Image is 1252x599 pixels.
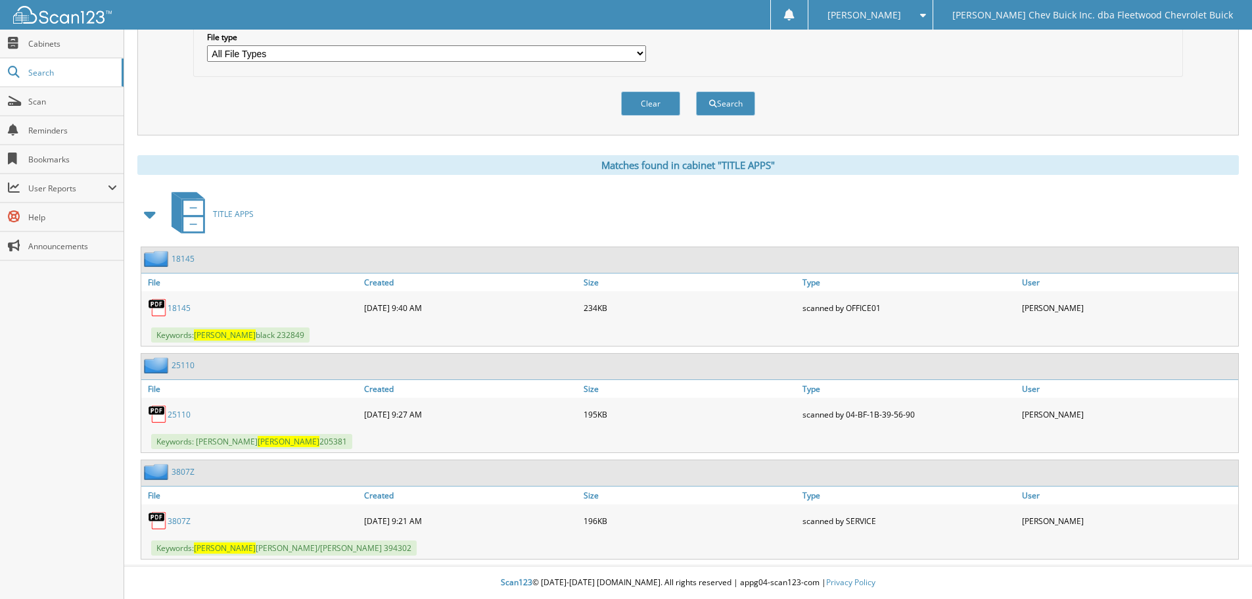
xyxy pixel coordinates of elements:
a: Created [361,380,580,398]
div: scanned by 04-BF-1B-39-56-90 [799,401,1019,427]
a: 18145 [172,253,195,264]
img: PDF.png [148,511,168,531]
a: 3807Z [172,466,195,477]
div: [PERSON_NAME] [1019,295,1238,321]
a: File [141,274,361,291]
img: PDF.png [148,298,168,318]
iframe: Chat Widget [1186,536,1252,599]
img: scan123-logo-white.svg [13,6,112,24]
span: Cabinets [28,38,117,49]
span: [PERSON_NAME] Chev Buick Inc. dba Fleetwood Chevrolet Buick [952,11,1233,19]
div: Matches found in cabinet "TITLE APPS" [137,155,1239,175]
div: 195KB [580,401,800,427]
a: Type [799,274,1019,291]
a: Size [580,274,800,291]
div: [DATE] 9:27 AM [361,401,580,427]
a: TITLE APPS [164,188,254,240]
img: folder2.png [144,464,172,480]
div: 196KB [580,508,800,534]
span: Help [28,212,117,223]
a: Type [799,487,1019,504]
span: [PERSON_NAME] [194,542,256,554]
span: Scan [28,96,117,107]
div: [DATE] 9:40 AM [361,295,580,321]
a: Privacy Policy [826,577,875,588]
label: File type [207,32,646,43]
a: File [141,380,361,398]
img: PDF.png [148,404,168,424]
div: scanned by OFFICE01 [799,295,1019,321]
button: Clear [621,91,680,116]
span: [PERSON_NAME] [194,329,256,341]
span: TITLE APPS [213,208,254,220]
a: 25110 [168,409,191,420]
div: [PERSON_NAME] [1019,508,1238,534]
div: [DATE] 9:21 AM [361,508,580,534]
div: [PERSON_NAME] [1019,401,1238,427]
span: User Reports [28,183,108,194]
a: Created [361,487,580,504]
a: User [1019,487,1238,504]
img: folder2.png [144,357,172,373]
a: 25110 [172,360,195,371]
img: folder2.png [144,251,172,267]
span: [PERSON_NAME] [258,436,319,447]
span: Announcements [28,241,117,252]
a: File [141,487,361,504]
a: Size [580,487,800,504]
span: [PERSON_NAME] [827,11,901,19]
div: 234KB [580,295,800,321]
span: Scan123 [501,577,532,588]
span: Keywords: [PERSON_NAME]/[PERSON_NAME] 394302 [151,540,417,556]
button: Search [696,91,755,116]
a: Created [361,274,580,291]
a: 18145 [168,302,191,314]
span: Keywords: [PERSON_NAME] 205381 [151,434,352,449]
span: Search [28,67,115,78]
span: Reminders [28,125,117,136]
span: Bookmarks [28,154,117,165]
a: User [1019,380,1238,398]
a: 3807Z [168,515,191,527]
span: Keywords: black 232849 [151,327,310,343]
a: Type [799,380,1019,398]
a: Size [580,380,800,398]
div: © [DATE]-[DATE] [DOMAIN_NAME]. All rights reserved | appg04-scan123-com | [124,567,1252,599]
a: User [1019,274,1238,291]
div: scanned by SERVICE [799,508,1019,534]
